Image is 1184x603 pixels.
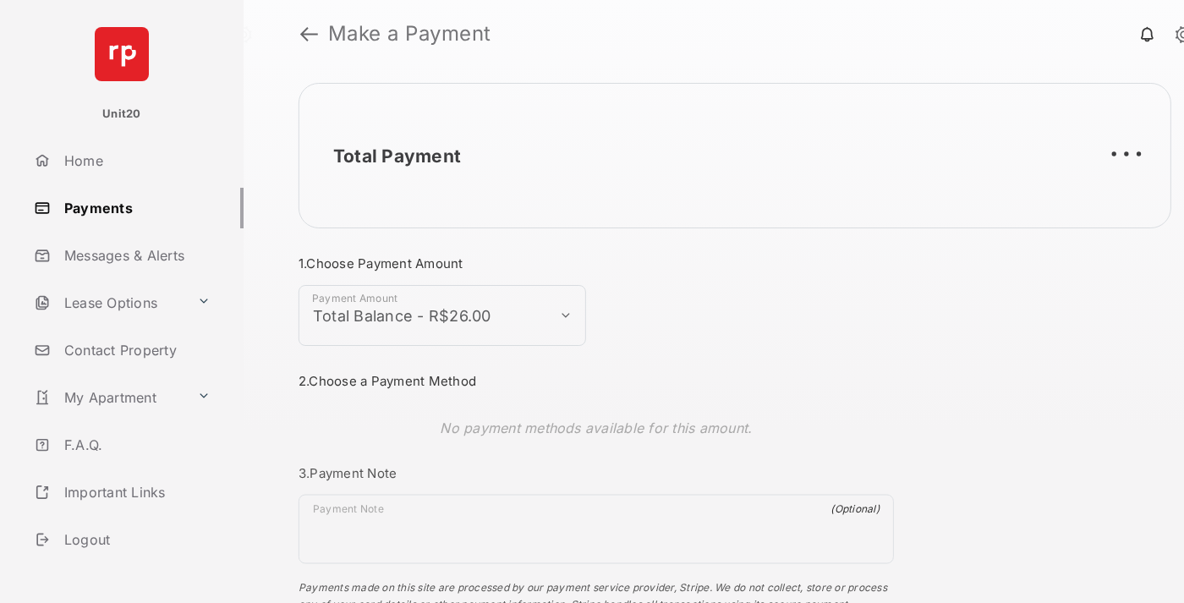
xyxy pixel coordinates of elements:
[27,235,244,276] a: Messages & Alerts
[299,255,894,271] h3: 1. Choose Payment Amount
[27,140,244,181] a: Home
[27,188,244,228] a: Payments
[27,330,244,370] a: Contact Property
[102,106,141,123] p: Unit20
[328,24,491,44] strong: Make a Payment
[333,145,461,167] h2: Total Payment
[27,425,244,465] a: F.A.Q.
[27,519,244,560] a: Logout
[440,418,752,438] p: No payment methods available for this amount.
[27,472,217,513] a: Important Links
[27,377,190,418] a: My Apartment
[95,27,149,81] img: svg+xml;base64,PHN2ZyB4bWxucz0iaHR0cDovL3d3dy53My5vcmcvMjAwMC9zdmciIHdpZHRoPSI2NCIgaGVpZ2h0PSI2NC...
[299,465,894,481] h3: 3. Payment Note
[27,282,190,323] a: Lease Options
[299,373,894,389] h3: 2. Choose a Payment Method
